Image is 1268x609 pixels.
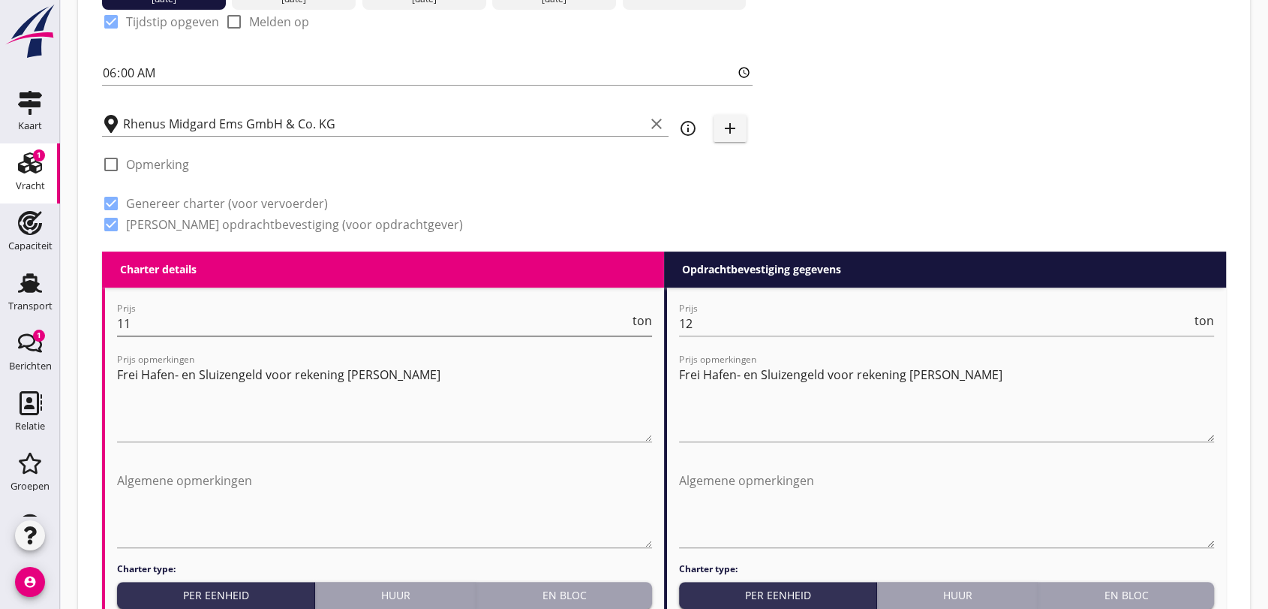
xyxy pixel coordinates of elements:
textarea: Algemene opmerkingen [679,469,1214,547]
div: Capaciteit [8,241,53,251]
div: Kaart [18,121,42,131]
h4: Charter type: [117,562,652,576]
button: Per eenheid [117,582,315,609]
span: ton [1194,315,1214,327]
textarea: Prijs opmerkingen [679,363,1214,442]
div: Groepen [11,481,50,491]
button: En bloc [1038,582,1214,609]
input: Losplaats [123,112,645,136]
div: Berichten [9,361,52,371]
textarea: Algemene opmerkingen [117,469,652,547]
button: Per eenheid [679,582,877,609]
button: Huur [877,582,1038,609]
i: add [721,119,739,137]
label: Melden op [249,14,309,29]
input: Prijs [679,312,1191,336]
i: account_circle [15,567,45,597]
span: ton [632,315,652,327]
div: Transport [8,301,53,311]
label: [PERSON_NAME] opdrachtbevestiging (voor opdrachtgever) [126,217,463,232]
button: En bloc [476,582,652,609]
input: Prijs [117,312,629,336]
label: Tijdstip opgeven [126,14,219,29]
div: Huur [883,587,1032,603]
div: Relatie [15,421,45,431]
div: En bloc [1044,587,1208,603]
div: 1 [33,330,45,342]
i: info_outline [679,119,697,137]
label: Opmerking [126,157,189,172]
div: En bloc [482,587,646,603]
div: Per eenheid [123,587,308,603]
div: Per eenheid [685,587,870,603]
div: Vracht [16,181,45,191]
img: logo-small.a267ee39.svg [3,4,57,59]
i: clear [648,115,666,133]
textarea: Prijs opmerkingen [117,363,652,442]
h4: Charter type: [679,562,1214,576]
div: 1 [33,149,45,161]
button: Huur [315,582,476,609]
div: Huur [321,587,470,603]
label: Genereer charter (voor vervoerder) [126,196,328,211]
